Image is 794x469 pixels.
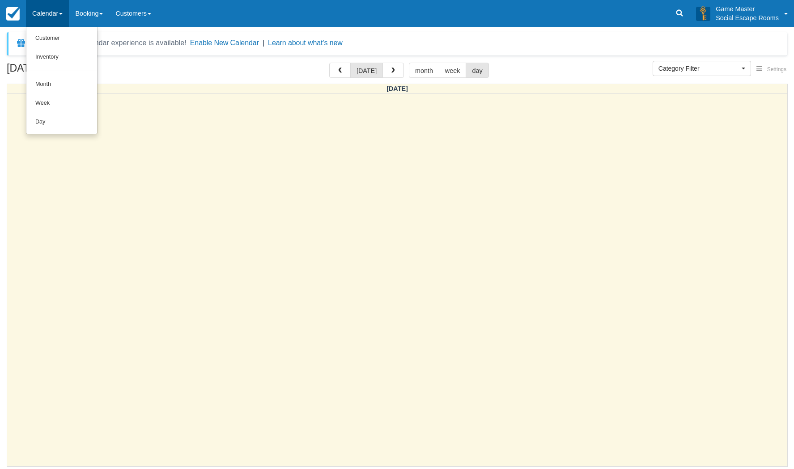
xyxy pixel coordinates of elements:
[716,4,779,13] p: Game Master
[26,94,97,113] a: Week
[263,39,264,47] span: |
[26,29,97,48] a: Customer
[6,7,20,21] img: checkfront-main-nav-mini-logo.png
[7,63,120,79] h2: [DATE]
[653,61,751,76] button: Category Filter
[26,75,97,94] a: Month
[439,63,467,78] button: week
[26,48,97,67] a: Inventory
[767,66,786,72] span: Settings
[716,13,779,22] p: Social Escape Rooms
[350,63,383,78] button: [DATE]
[26,113,97,132] a: Day
[751,63,792,76] button: Settings
[190,38,259,47] button: Enable New Calendar
[696,6,710,21] img: A3
[409,63,439,78] button: month
[658,64,739,73] span: Category Filter
[386,85,408,92] span: [DATE]
[30,38,187,48] div: A new Booking Calendar experience is available!
[466,63,488,78] button: day
[268,39,343,47] a: Learn about what's new
[26,27,98,134] ul: Calendar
